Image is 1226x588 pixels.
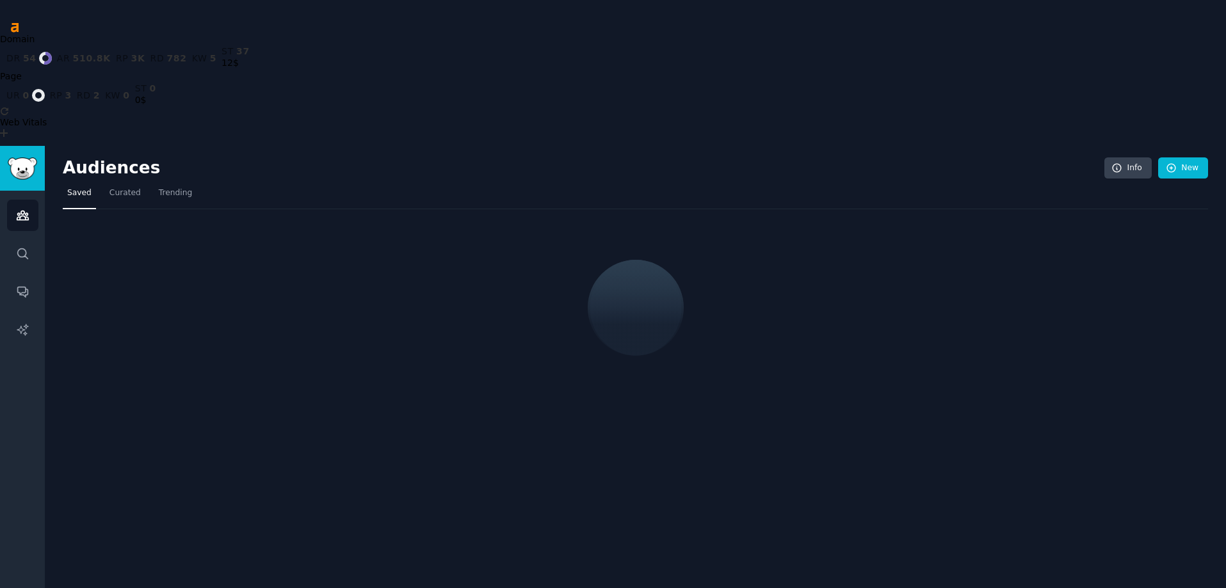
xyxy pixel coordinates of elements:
[135,93,156,107] div: 0$
[192,53,207,63] span: kw
[236,46,250,56] span: 37
[135,83,156,93] a: st0
[6,53,20,63] span: dr
[23,53,36,63] span: 54
[50,90,63,100] span: rp
[1104,157,1152,179] a: Info
[123,90,129,100] span: 0
[210,53,216,63] span: 5
[67,187,92,199] span: Saved
[222,46,250,56] a: st37
[57,53,111,63] a: ar510.8K
[8,157,37,180] img: GummySearch logo
[63,158,1104,179] h2: Audiences
[6,89,45,102] a: ur0
[105,183,145,209] a: Curated
[109,187,141,199] span: Curated
[77,90,100,100] a: rd2
[77,90,91,100] span: rd
[63,183,96,209] a: Saved
[105,90,129,100] a: kw0
[116,53,129,63] span: rp
[222,56,250,70] div: 12$
[154,183,197,209] a: Trending
[150,53,164,63] span: rd
[57,53,70,63] span: ar
[65,90,71,100] span: 3
[1158,157,1208,179] a: New
[93,90,100,100] span: 2
[116,53,145,63] a: rp3K
[149,83,156,93] span: 0
[73,53,111,63] span: 510.8K
[166,53,186,63] span: 782
[6,52,52,65] a: dr54
[150,53,186,63] a: rd782
[22,90,29,100] span: 0
[50,90,72,100] a: rp3
[159,187,192,199] span: Trending
[192,53,216,63] a: kw5
[131,53,145,63] span: 3K
[135,83,147,93] span: st
[6,90,20,100] span: ur
[105,90,120,100] span: kw
[222,46,234,56] span: st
